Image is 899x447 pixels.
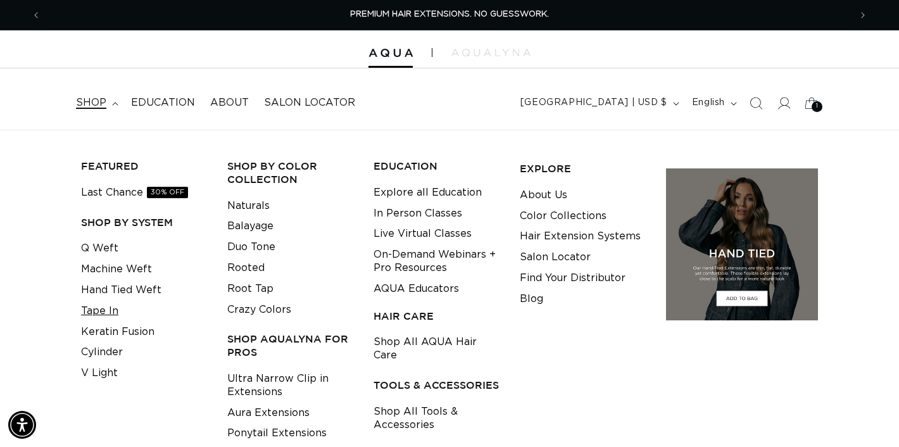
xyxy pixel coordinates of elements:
[374,310,500,323] h3: HAIR CARE
[520,226,641,247] a: Hair Extension Systems
[374,332,500,366] a: Shop All AQUA Hair Care
[227,332,354,359] h3: Shop AquaLyna for Pros
[520,247,591,268] a: Salon Locator
[368,49,413,58] img: Aqua Hair Extensions
[227,216,273,237] a: Balayage
[227,423,327,444] a: Ponytail Extensions
[76,96,106,110] span: shop
[227,368,354,403] a: Ultra Narrow Clip in Extensions
[520,96,667,110] span: [GEOGRAPHIC_DATA] | USD $
[81,342,123,363] a: Cylinder
[227,258,265,279] a: Rooted
[131,96,195,110] span: Education
[264,96,355,110] span: Salon Locator
[836,386,899,447] iframe: Chat Widget
[227,160,354,186] h3: Shop by Color Collection
[374,203,462,224] a: In Person Classes
[350,10,549,18] span: PREMIUM HAIR EXTENSIONS. NO GUESSWORK.
[22,3,50,27] button: Previous announcement
[520,185,567,206] a: About Us
[81,182,188,203] a: Last Chance30% OFF
[147,187,188,198] span: 30% OFF
[68,89,123,117] summary: shop
[227,237,275,258] a: Duo Tone
[374,379,500,392] h3: TOOLS & ACCESSORIES
[227,403,310,424] a: Aura Extensions
[692,96,725,110] span: English
[849,3,877,27] button: Next announcement
[374,244,500,279] a: On-Demand Webinars + Pro Resources
[123,89,203,117] a: Education
[81,216,208,229] h3: SHOP BY SYSTEM
[81,322,154,343] a: Keratin Fusion
[81,238,118,259] a: Q Weft
[520,206,607,227] a: Color Collections
[520,289,543,310] a: Blog
[816,101,819,112] span: 1
[374,160,500,173] h3: EDUCATION
[203,89,256,117] a: About
[520,162,646,175] h3: EXPLORE
[227,279,273,299] a: Root Tap
[374,279,459,299] a: AQUA Educators
[210,96,249,110] span: About
[451,49,531,56] img: aqualyna.com
[81,363,118,384] a: V Light
[374,182,482,203] a: Explore all Education
[227,299,291,320] a: Crazy Colors
[684,91,742,115] button: English
[742,89,770,117] summary: Search
[520,268,626,289] a: Find Your Distributor
[513,91,684,115] button: [GEOGRAPHIC_DATA] | USD $
[8,411,36,439] div: Accessibility Menu
[374,223,472,244] a: Live Virtual Classes
[256,89,363,117] a: Salon Locator
[227,196,270,217] a: Naturals
[81,160,208,173] h3: FEATURED
[374,401,500,436] a: Shop All Tools & Accessories
[81,280,161,301] a: Hand Tied Weft
[81,259,152,280] a: Machine Weft
[81,301,118,322] a: Tape In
